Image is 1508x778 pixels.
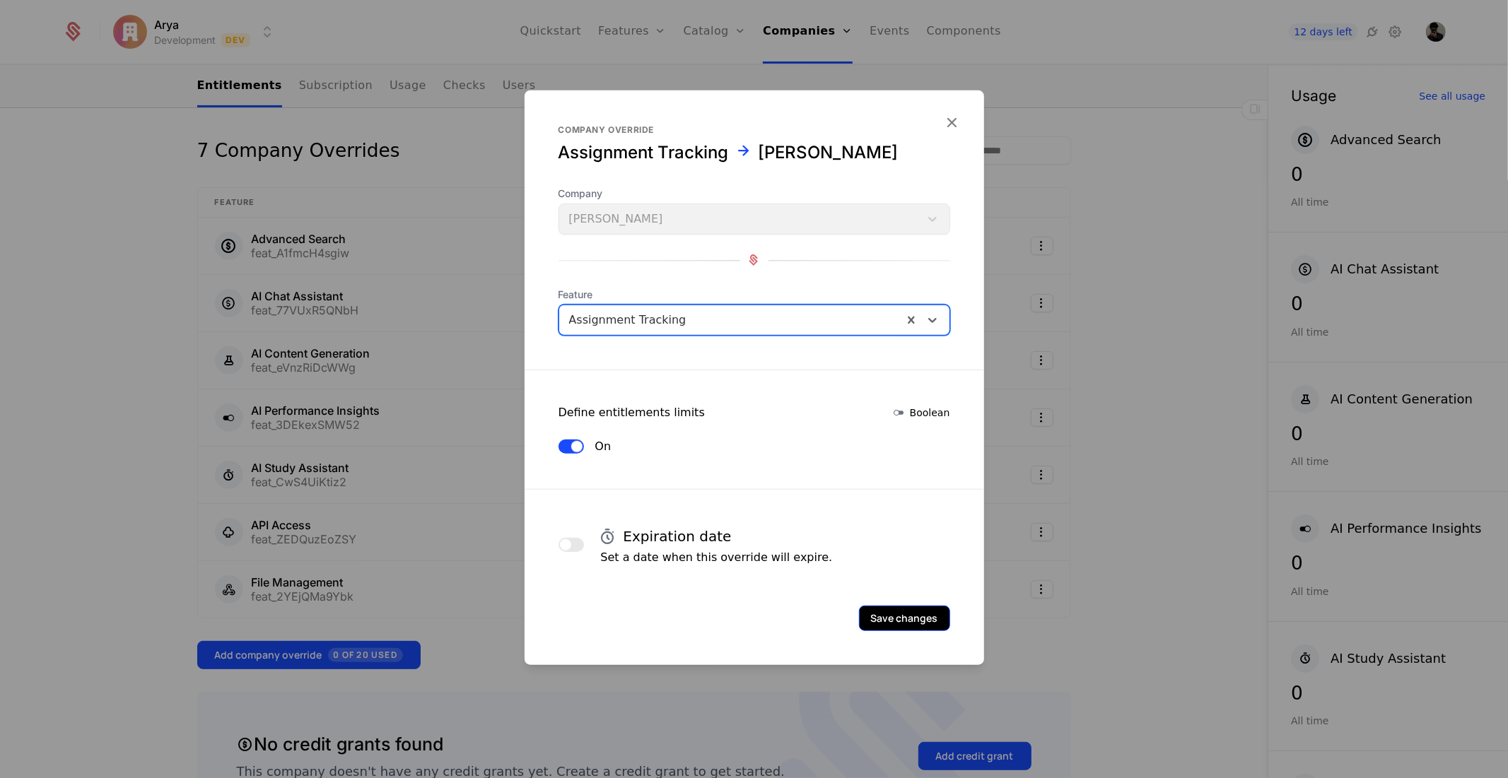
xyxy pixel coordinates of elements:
span: Feature [559,287,950,301]
span: Company [559,186,950,200]
button: Save changes [859,605,950,630]
div: Define entitlements limits [559,403,705,420]
div: Assignment Tracking [559,141,729,163]
p: Set a date when this override will expire. [601,548,833,565]
h4: Expiration date [624,526,732,546]
span: Boolean [910,405,950,419]
label: On [595,437,612,454]
div: Company override [559,124,950,135]
div: Arya Singh [759,141,899,163]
